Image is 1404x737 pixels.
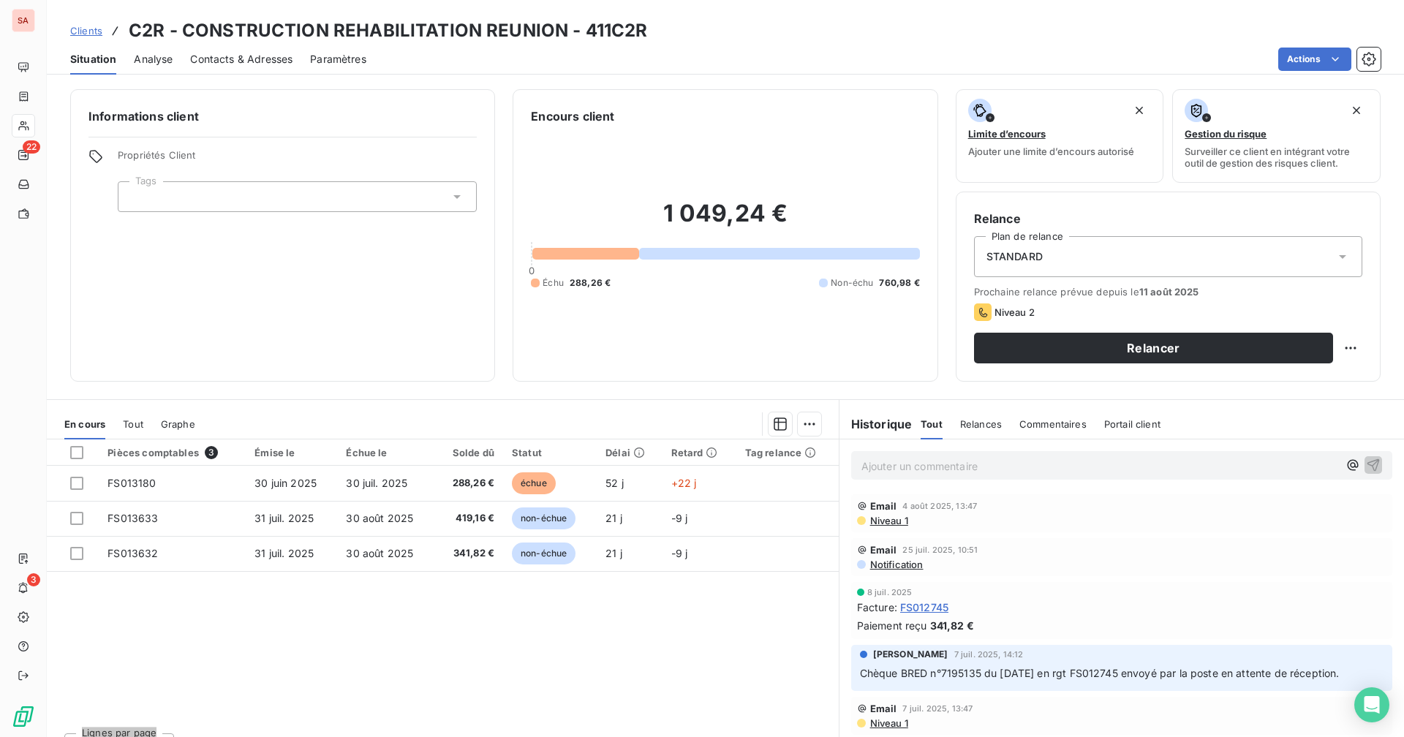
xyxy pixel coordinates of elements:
[1354,687,1389,722] div: Open Intercom Messenger
[968,145,1134,157] span: Ajouter une limite d’encours autorisé
[12,143,34,167] a: 22
[605,447,653,458] div: Délai
[444,447,494,458] div: Solde dû
[205,446,218,459] span: 3
[1185,128,1267,140] span: Gestion du risque
[254,547,314,559] span: 31 juil. 2025
[310,52,366,67] span: Paramètres
[879,276,919,290] span: 760,98 €
[512,472,556,494] span: échue
[130,190,142,203] input: Ajouter une valeur
[107,547,158,559] span: FS013632
[346,447,426,458] div: Échue le
[867,588,913,597] span: 8 juil. 2025
[671,547,688,559] span: -9 j
[857,618,927,633] span: Paiement reçu
[968,128,1046,140] span: Limite d’encours
[831,276,873,290] span: Non-échu
[512,543,575,564] span: non-échue
[860,667,1340,679] span: Chèque BRED n°7195135 du [DATE] en rgt FS012745 envoyé par la poste en attente de réception.
[605,547,622,559] span: 21 j
[107,512,158,524] span: FS013633
[134,52,173,67] span: Analyse
[960,418,1002,430] span: Relances
[161,418,195,430] span: Graphe
[745,447,830,458] div: Tag relance
[974,333,1333,363] button: Relancer
[254,477,317,489] span: 30 juin 2025
[870,544,897,556] span: Email
[873,648,948,661] span: [PERSON_NAME]
[869,717,908,729] span: Niveau 1
[70,25,102,37] span: Clients
[869,559,924,570] span: Notification
[954,650,1024,659] span: 7 juil. 2025, 14:12
[64,418,105,430] span: En cours
[902,502,977,510] span: 4 août 2025, 13:47
[1185,145,1368,169] span: Surveiller ce client en intégrant votre outil de gestion des risques client.
[70,23,102,38] a: Clients
[12,705,35,728] img: Logo LeanPay
[921,418,943,430] span: Tout
[529,265,535,276] span: 0
[190,52,292,67] span: Contacts & Adresses
[974,286,1362,298] span: Prochaine relance prévue depuis le
[671,447,728,458] div: Retard
[570,276,611,290] span: 288,26 €
[129,18,648,44] h3: C2R - CONSTRUCTION REHABILITATION REUNION - 411C2R
[994,306,1035,318] span: Niveau 2
[254,447,328,458] div: Émise le
[869,515,908,526] span: Niveau 1
[531,199,919,243] h2: 1 049,24 €
[27,573,40,586] span: 3
[1104,418,1160,430] span: Portail client
[902,545,978,554] span: 25 juil. 2025, 10:51
[12,9,35,32] div: SA
[346,477,407,489] span: 30 juil. 2025
[900,600,948,615] span: FS012745
[870,703,897,714] span: Email
[254,512,314,524] span: 31 juil. 2025
[956,89,1164,183] button: Limite d’encoursAjouter une limite d’encours autorisé
[118,149,477,170] span: Propriétés Client
[23,140,40,154] span: 22
[605,512,622,524] span: 21 j
[671,512,688,524] span: -9 j
[543,276,564,290] span: Échu
[512,507,575,529] span: non-échue
[107,477,156,489] span: FS013180
[857,600,897,615] span: Facture :
[531,107,614,125] h6: Encours client
[88,107,477,125] h6: Informations client
[346,512,413,524] span: 30 août 2025
[1139,286,1199,298] span: 11 août 2025
[107,446,237,459] div: Pièces comptables
[1172,89,1381,183] button: Gestion du risqueSurveiller ce client en intégrant votre outil de gestion des risques client.
[839,415,913,433] h6: Historique
[444,546,494,561] span: 341,82 €
[671,477,697,489] span: +22 j
[870,500,897,512] span: Email
[70,52,116,67] span: Situation
[605,477,624,489] span: 52 j
[123,418,143,430] span: Tout
[346,547,413,559] span: 30 août 2025
[444,476,494,491] span: 288,26 €
[1019,418,1087,430] span: Commentaires
[930,618,974,633] span: 341,82 €
[1278,48,1351,71] button: Actions
[444,511,494,526] span: 419,16 €
[902,704,973,713] span: 7 juil. 2025, 13:47
[512,447,588,458] div: Statut
[974,210,1362,227] h6: Relance
[986,249,1043,264] span: STANDARD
